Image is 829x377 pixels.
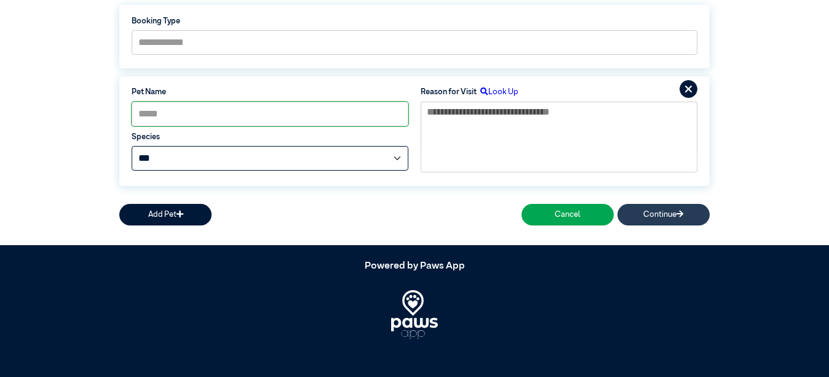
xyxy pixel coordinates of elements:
[477,86,518,98] label: Look Up
[119,261,710,272] h5: Powered by Paws App
[132,131,408,143] label: Species
[132,86,408,98] label: Pet Name
[132,15,697,27] label: Booking Type
[522,204,614,225] button: Cancel
[617,204,710,225] button: Continue
[119,204,212,225] button: Add Pet
[421,86,477,98] label: Reason for Visit
[391,290,438,339] img: PawsApp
